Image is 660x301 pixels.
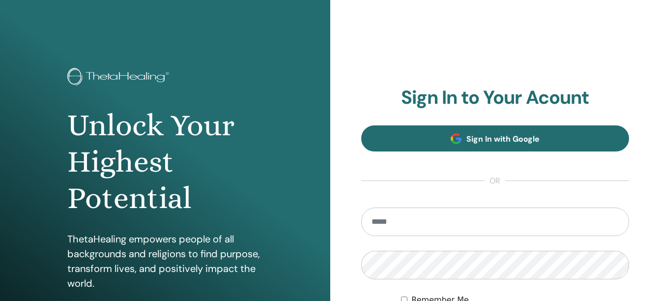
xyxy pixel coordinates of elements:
[485,175,505,187] span: or
[361,125,630,151] a: Sign In with Google
[466,134,540,144] span: Sign In with Google
[67,232,263,291] p: ThetaHealing empowers people of all backgrounds and religions to find purpose, transform lives, a...
[361,87,630,109] h2: Sign In to Your Acount
[67,107,263,217] h1: Unlock Your Highest Potential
